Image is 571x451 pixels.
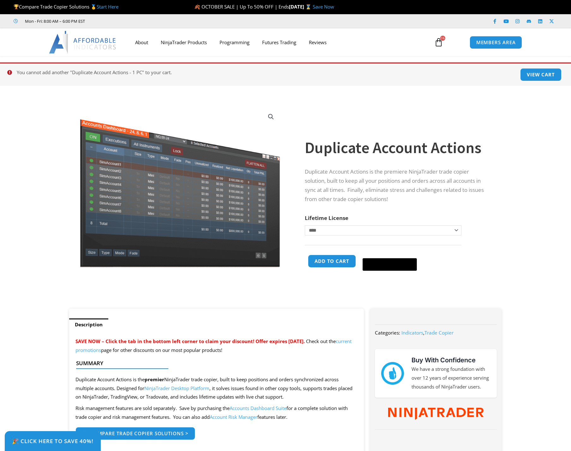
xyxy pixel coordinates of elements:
a: Account Risk Manager [210,414,257,420]
img: 🏆 [14,4,19,9]
a: About [129,35,154,50]
a: Programming [213,35,256,50]
iframe: Secure payment input frame [361,254,418,254]
label: Lifetime License [305,214,348,222]
nav: Menu [129,35,427,50]
img: Screenshot 2024-08-26 15414455555 | Affordable Indicators – NinjaTrader [78,106,281,268]
span: MEMBERS AREA [476,40,516,45]
a: Indicators [401,329,423,336]
p: Check out the page for other discounts on our most popular products! [75,337,358,355]
img: LogoAI | Affordable Indicators – NinjaTrader [49,31,117,54]
li: You cannot add another "Duplicate Account Actions - 1 PC" to your cart. [17,68,562,77]
a: 🏆 Compare Trade Copier Solutions > [75,427,195,440]
button: Buy with GPay [363,258,417,271]
span: Compare Trade Copier Solutions 🥇 [14,3,118,10]
a: Start Here [97,3,118,10]
button: Add to cart [308,255,356,268]
span: 16 [440,36,445,41]
span: Mon - Fri: 8:00 AM – 6:00 PM EST [23,17,85,25]
a: NinjaTrader Desktop Platform [144,385,209,391]
a: MEMBERS AREA [470,36,522,49]
span: SAVE NOW – Click the tab in the bottom left corner to claim your discount! Offer expires [DATE]. [75,338,305,344]
span: Duplicate Account Actions is the NinjaTrader trade copier, built to keep positions and orders syn... [75,376,352,400]
h3: Buy With Confidence [412,355,490,365]
a: View cart [520,68,562,81]
span: 🍂 OCTOBER SALE | Up To 50% OFF | Ends [194,3,289,10]
strong: [DATE] ⌛ [289,3,313,10]
span: Categories: [375,329,400,336]
a: Save Now [313,3,334,10]
h4: Summary [76,360,352,366]
a: Accounts Dashboard Suite [230,405,286,411]
h1: Duplicate Account Actions [305,137,489,159]
a: Trade Copier [424,329,454,336]
span: , [401,329,454,336]
a: Reviews [303,35,333,50]
p: Risk management features are sold separately. Save by purchasing the for a complete solution with... [75,404,358,422]
img: NinjaTrader Wordmark color RGB | Affordable Indicators – NinjaTrader [388,408,483,420]
a: NinjaTrader Products [154,35,213,50]
p: We have a strong foundation with over 12 years of experience serving thousands of NinjaTrader users. [412,365,490,391]
iframe: Customer reviews powered by Trustpilot [94,18,189,24]
img: mark thumbs good 43913 | Affordable Indicators – NinjaTrader [381,362,404,385]
a: View full-screen image gallery [265,111,277,122]
span: 🎉 Click Here to save 40%! [12,438,93,444]
a: 16 [425,33,453,51]
a: Futures Trading [256,35,303,50]
strong: premier [145,376,164,383]
p: Duplicate Account Actions is the premiere NinjaTrader trade copier solution, built to keep all yo... [305,167,489,204]
a: Description [69,318,108,331]
a: 🎉 Click Here to save 40%! [5,431,101,451]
